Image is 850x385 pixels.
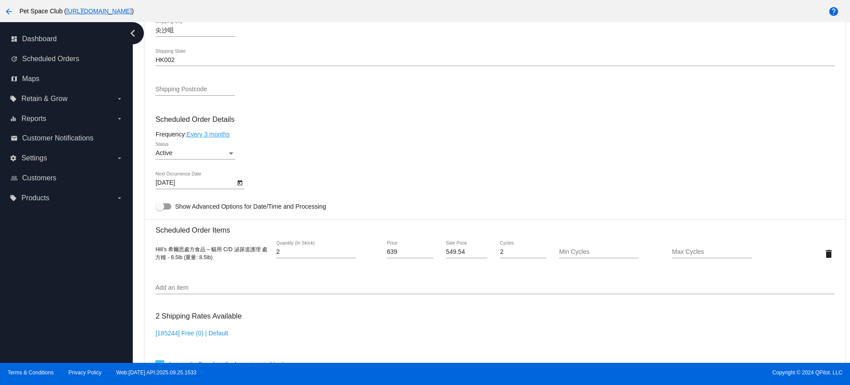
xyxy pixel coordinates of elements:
[155,115,834,124] h3: Scheduled Order Details
[823,249,834,259] mat-icon: delete
[116,115,123,122] i: arrow_drop_down
[828,6,839,17] mat-icon: help
[672,249,752,256] input: Max Cycles
[21,95,67,103] span: Retain & Grow
[10,155,17,162] i: settings
[11,55,18,62] i: update
[22,134,93,142] span: Customer Notifications
[126,26,140,40] i: chevron_left
[19,8,134,15] span: Pet Space Club ( )
[116,155,123,162] i: arrow_drop_down
[8,369,54,376] a: Terms & Conditions
[11,35,18,43] i: dashboard
[155,150,235,157] mat-select: Status
[10,95,17,102] i: local_offer
[186,131,229,138] a: Every 3 months
[11,75,18,82] i: map
[155,307,241,326] h3: 2 Shipping Rates Available
[175,202,326,211] span: Show Advanced Options for Date/Time and Processing
[116,369,197,376] a: Web:[DATE] API:2025.09.25.1533
[11,72,123,86] a: map Maps
[22,174,56,182] span: Customers
[433,369,842,376] span: Copyright © 2024 QPilot, LLC
[69,369,102,376] a: Privacy Policy
[66,8,132,15] a: [URL][DOMAIN_NAME]
[500,249,546,256] input: Cycles
[4,6,14,17] mat-icon: arrow_back
[155,131,834,138] div: Frequency:
[11,171,123,185] a: people_outline Customers
[446,249,487,256] input: Sale Price
[155,246,267,261] span: Hill’s 希爾思處方食品 – 貓用 C/D 泌尿道護理 處方糧 - 8.5lb (重量: 8.5lb)
[10,194,17,202] i: local_offer
[155,86,235,93] input: Shipping Postcode
[155,57,834,64] input: Shipping State
[21,154,47,162] span: Settings
[116,194,123,202] i: arrow_drop_down
[21,194,49,202] span: Products
[22,35,57,43] span: Dashboard
[22,55,79,63] span: Scheduled Orders
[276,249,356,256] input: Quantity (In Stock)
[11,131,123,145] a: email Customer Notifications
[155,149,172,156] span: Active
[11,52,123,66] a: update Scheduled Orders
[559,249,639,256] input: Min Cycles
[155,27,235,34] input: Shipping City
[155,179,235,187] input: Next Occurrence Date
[155,284,834,292] input: Add an item
[11,135,18,142] i: email
[155,330,228,337] a: [185244] Free (0) | Default
[235,178,244,187] button: Open calendar
[155,219,834,234] h3: Scheduled Order Items
[22,75,39,83] span: Maps
[10,115,17,122] i: equalizer
[21,115,46,123] span: Reports
[116,95,123,102] i: arrow_drop_down
[168,359,302,370] span: Automatically select the lowest cost shipping rate
[11,32,123,46] a: dashboard Dashboard
[387,249,433,256] input: Price
[11,175,18,182] i: people_outline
